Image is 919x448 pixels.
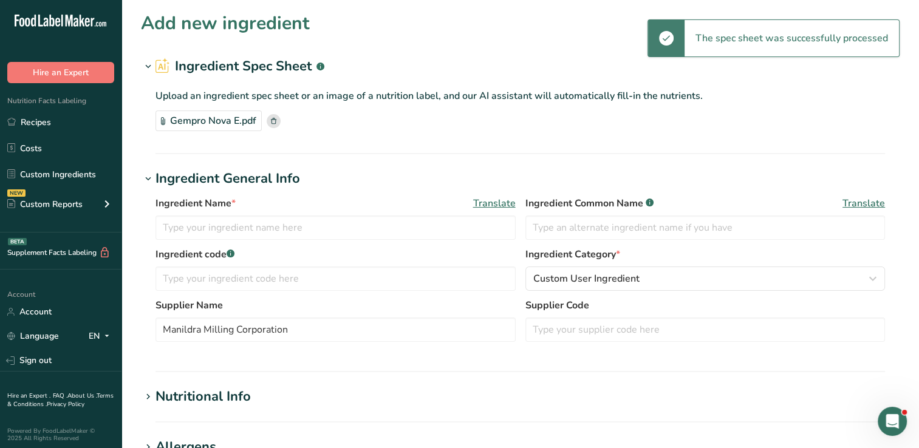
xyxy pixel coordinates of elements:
div: Custom Reports [7,198,83,211]
p: Upload an ingredient spec sheet or an image of a nutrition label, and our AI assistant will autom... [155,89,885,103]
label: Ingredient Category [525,247,886,262]
div: Gempro Nova E.pdf [155,110,262,131]
div: Ingredient General Info [155,169,300,189]
div: Powered By FoodLabelMaker © 2025 All Rights Reserved [7,427,114,442]
span: Translate [842,196,885,211]
a: Hire an Expert . [7,392,50,400]
h2: Ingredient Spec Sheet [155,56,324,76]
a: About Us . [67,392,97,400]
a: Terms & Conditions . [7,392,114,409]
a: FAQ . [53,392,67,400]
span: Custom User Ingredient [533,271,640,286]
label: Supplier Name [155,298,516,313]
iframe: Intercom live chat [878,407,907,436]
input: Type your supplier code here [525,317,886,342]
button: Hire an Expert [7,62,114,83]
div: EN [89,329,114,344]
div: Nutritional Info [155,387,251,407]
input: Type your ingredient code here [155,266,516,291]
input: Type an alternate ingredient name if you have [525,216,886,240]
label: Supplier Code [525,298,886,313]
a: Language [7,325,59,347]
div: The spec sheet was successfully processed [685,20,899,56]
div: NEW [7,189,26,197]
input: Type your ingredient name here [155,216,516,240]
h1: Add new ingredient [141,10,310,37]
span: Ingredient Name [155,196,236,211]
div: BETA [8,238,27,245]
span: Ingredient Common Name [525,196,654,211]
a: Privacy Policy [47,400,84,409]
button: Custom User Ingredient [525,266,886,291]
input: Type your supplier name here [155,317,516,342]
label: Ingredient code [155,247,516,262]
span: Translate [473,196,516,211]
